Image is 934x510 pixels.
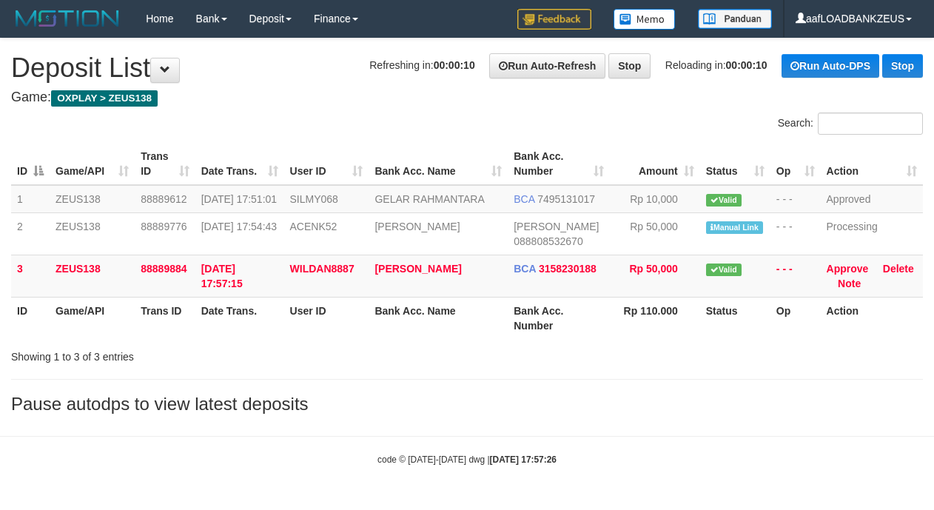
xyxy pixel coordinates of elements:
span: 88889776 [141,221,187,232]
span: 88889884 [141,263,187,275]
a: Stop [882,54,923,78]
strong: 00:00:10 [434,59,475,71]
strong: [DATE] 17:57:26 [490,454,557,465]
a: Note [838,278,861,289]
a: Run Auto-Refresh [489,53,605,78]
a: [PERSON_NAME] [374,221,460,232]
th: Op [770,297,821,339]
a: Delete [883,263,914,275]
td: ZEUS138 [50,212,135,255]
th: User ID [284,297,369,339]
span: [DATE] 17:57:15 [201,263,243,289]
a: Run Auto-DPS [782,54,879,78]
th: Amount: activate to sort column ascending [610,143,700,185]
h1: Deposit List [11,53,923,83]
th: Trans ID [135,297,195,339]
strong: 00:00:10 [726,59,767,71]
span: Manually Linked [706,221,763,234]
div: Showing 1 to 3 of 3 entries [11,343,378,364]
span: ACENK52 [290,221,337,232]
th: Bank Acc. Number: activate to sort column ascending [508,143,610,185]
label: Search: [778,113,923,135]
span: SILMY068 [290,193,338,205]
span: [DATE] 17:51:01 [201,193,277,205]
td: 3 [11,255,50,297]
td: 1 [11,185,50,213]
img: panduan.png [698,9,772,29]
th: Action: activate to sort column ascending [821,143,923,185]
th: Status: activate to sort column ascending [700,143,770,185]
td: 2 [11,212,50,255]
td: ZEUS138 [50,185,135,213]
span: OXPLAY > ZEUS138 [51,90,158,107]
span: BCA [514,193,534,205]
span: BCA [514,263,536,275]
span: 88889612 [141,193,187,205]
th: ID [11,297,50,339]
span: Reloading in: [665,59,767,71]
th: Bank Acc. Name: activate to sort column ascending [369,143,508,185]
input: Search: [818,113,923,135]
a: [PERSON_NAME] [374,263,461,275]
td: ZEUS138 [50,255,135,297]
th: Rp 110.000 [610,297,700,339]
span: Valid transaction [706,194,742,207]
span: Copy 088808532670 to clipboard [514,235,582,247]
span: Copy 3158230188 to clipboard [539,263,597,275]
th: ID: activate to sort column descending [11,143,50,185]
h4: Game: [11,90,923,105]
th: Action [821,297,923,339]
td: - - - [770,255,821,297]
span: Valid transaction [706,264,742,276]
small: code © [DATE]-[DATE] dwg | [377,454,557,465]
th: Op: activate to sort column ascending [770,143,821,185]
a: GELAR RAHMANTARA [374,193,484,205]
td: Approved [821,185,923,213]
span: Rp 50,000 [630,221,678,232]
th: Game/API: activate to sort column ascending [50,143,135,185]
th: Game/API [50,297,135,339]
th: Bank Acc. Name [369,297,508,339]
td: - - - [770,185,821,213]
th: Bank Acc. Number [508,297,610,339]
img: Feedback.jpg [517,9,591,30]
span: Rp 10,000 [630,193,678,205]
span: [PERSON_NAME] [514,221,599,232]
th: Trans ID: activate to sort column ascending [135,143,195,185]
th: Date Trans. [195,297,284,339]
h3: Pause autodps to view latest deposits [11,395,923,414]
a: Stop [608,53,651,78]
th: User ID: activate to sort column ascending [284,143,369,185]
img: MOTION_logo.png [11,7,124,30]
img: Button%20Memo.svg [614,9,676,30]
td: Processing [821,212,923,255]
span: WILDAN8887 [290,263,355,275]
a: Approve [827,263,869,275]
span: [DATE] 17:54:43 [201,221,277,232]
th: Date Trans.: activate to sort column ascending [195,143,284,185]
span: Refreshing in: [369,59,474,71]
span: Rp 50,000 [629,263,677,275]
span: Copy 7495131017 to clipboard [537,193,595,205]
td: - - - [770,212,821,255]
th: Status [700,297,770,339]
